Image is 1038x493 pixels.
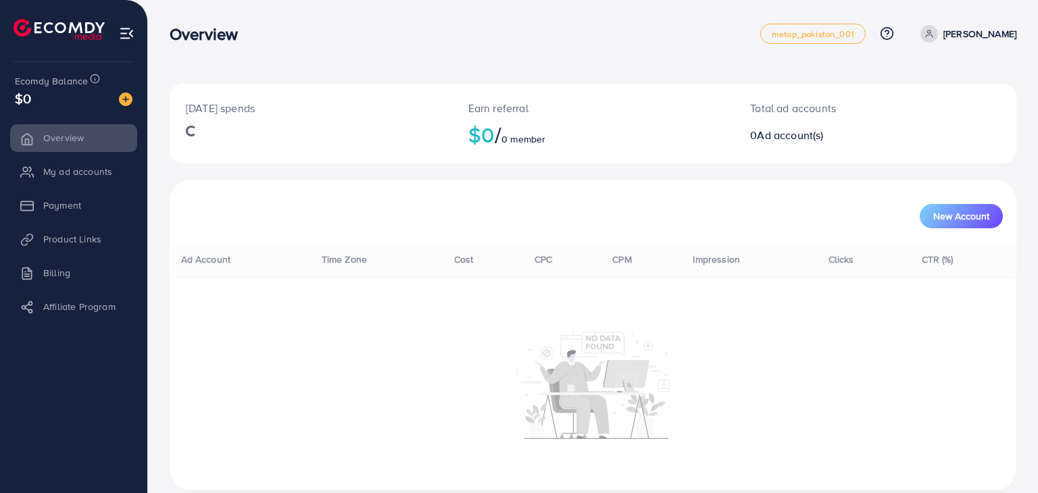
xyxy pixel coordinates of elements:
span: Ad account(s) [757,128,823,142]
img: menu [119,26,134,41]
span: 0 member [501,132,545,146]
a: metap_pakistan_001 [760,24,866,44]
h3: Overview [170,24,249,44]
h2: $0 [468,122,718,147]
span: Ecomdy Balance [15,74,88,88]
img: image [119,93,132,106]
p: [DATE] spends [186,100,436,116]
p: Earn referral [468,100,718,116]
h2: 0 [750,129,929,142]
button: New Account [920,204,1003,228]
img: logo [14,19,105,40]
span: metap_pakistan_001 [772,30,854,38]
p: Total ad accounts [750,100,929,116]
span: New Account [933,211,989,221]
p: [PERSON_NAME] [943,26,1016,42]
span: / [495,119,501,150]
a: [PERSON_NAME] [915,25,1016,43]
span: $0 [15,88,31,108]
